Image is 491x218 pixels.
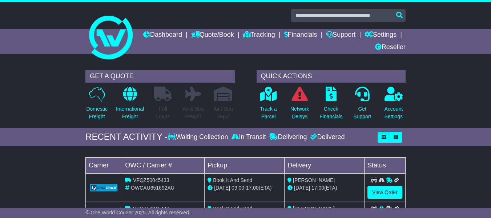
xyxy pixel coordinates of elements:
[384,105,403,120] p: Account Settings
[230,133,267,141] div: In Transit
[213,177,252,183] span: Book It And Send
[86,157,122,173] td: Carrier
[85,210,190,215] span: © One World Courier 2025. All rights reserved.
[367,186,402,199] a: View Order
[267,133,309,141] div: Delivering
[384,86,403,124] a: AccountSettings
[213,105,233,120] p: Air / Sea Depot
[86,86,108,124] a: DomesticFreight
[259,86,277,124] a: Track aParcel
[287,184,361,192] div: (ETA)
[309,133,345,141] div: Delivered
[213,206,252,211] span: Book It And Send
[375,41,406,54] a: Reseller
[353,105,371,120] p: Get Support
[232,185,244,191] span: 09:00
[243,29,275,41] a: Tracking
[86,105,107,120] p: Domestic Freight
[182,105,204,120] p: Air & Sea Freight
[290,105,309,120] p: Network Delays
[208,184,281,192] div: - (ETA)
[260,105,277,120] p: Track a Parcel
[191,29,234,41] a: Quote/Book
[294,185,310,191] span: [DATE]
[284,29,317,41] a: Financials
[293,206,335,211] span: [PERSON_NAME]
[168,133,230,141] div: Waiting Collection
[293,177,335,183] span: [PERSON_NAME]
[116,105,144,120] p: International Freight
[133,177,169,183] span: VFQZ50045433
[122,157,205,173] td: OWC / Carrier #
[214,185,230,191] span: [DATE]
[246,185,259,191] span: 17:00
[326,29,355,41] a: Support
[285,157,365,173] td: Delivery
[290,86,309,124] a: NetworkDelays
[154,105,172,120] p: Full Loads
[365,157,406,173] td: Status
[85,132,168,142] div: RECENT ACTIVITY -
[257,70,406,83] div: QUICK ACTIONS
[116,86,144,124] a: InternationalFreight
[133,206,169,211] span: VFQZ50045443
[319,105,342,120] p: Check Financials
[319,86,343,124] a: CheckFinancials
[143,29,182,41] a: Dashboard
[311,185,324,191] span: 17:00
[205,157,285,173] td: Pickup
[90,184,117,191] img: GetCarrierServiceLogo
[131,185,174,191] span: OWCAU651692AU
[365,29,397,41] a: Settings
[85,70,234,83] div: GET A QUOTE
[353,86,371,124] a: GetSupport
